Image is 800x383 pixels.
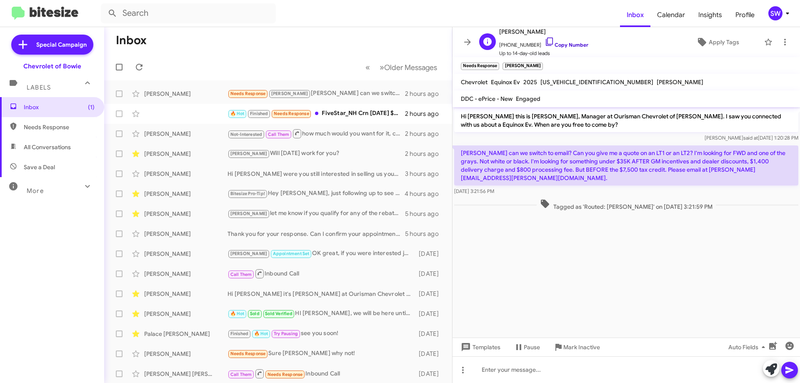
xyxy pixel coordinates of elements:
[230,351,266,356] span: Needs Response
[230,91,266,96] span: Needs Response
[144,90,227,98] div: [PERSON_NAME]
[454,188,494,194] span: [DATE] 3:21:56 PM
[415,270,445,278] div: [DATE]
[144,270,227,278] div: [PERSON_NAME]
[452,340,507,355] button: Templates
[499,49,588,58] span: Up to 14-day-old leads
[415,310,445,318] div: [DATE]
[415,370,445,378] div: [DATE]
[254,331,268,336] span: 🔥 Hot
[454,145,798,185] p: [PERSON_NAME] can we switch to email? Can you give me a quote on an LT1 or an LT2? I'm looking fo...
[250,311,260,316] span: Sold
[499,27,588,37] span: [PERSON_NAME]
[461,78,487,86] span: Chevrolet
[227,349,415,358] div: Sure [PERSON_NAME] why not!
[540,78,653,86] span: [US_VEHICLE_IDENTIFICATION_NUMBER]
[537,199,716,211] span: Tagged as 'Routed: [PERSON_NAME]' on [DATE] 3:21:59 PM
[563,340,600,355] span: Mark Inactive
[692,3,729,27] span: Insights
[523,78,537,86] span: 2025
[144,210,227,218] div: [PERSON_NAME]
[24,163,55,171] span: Save a Deal
[405,170,445,178] div: 3 hours ago
[144,330,227,338] div: Palace [PERSON_NAME]
[227,170,405,178] div: Hi [PERSON_NAME] were you still interested in selling us your truck? Just stop by so we can see i...
[227,128,405,139] div: how much would you want for it, considering the age of it? How many miles are on it?
[415,290,445,298] div: [DATE]
[144,350,227,358] div: [PERSON_NAME]
[88,103,95,111] span: (1)
[650,3,692,27] a: Calendar
[709,35,739,50] span: Apply Tags
[761,6,791,20] button: SW
[545,42,588,48] a: Copy Number
[380,62,384,73] span: »
[227,290,415,298] div: Hi [PERSON_NAME] it's [PERSON_NAME] at Ourisman Chevrolet of [PERSON_NAME] just touching base abo...
[230,331,249,336] span: Finished
[405,150,445,158] div: 2 hours ago
[405,110,445,118] div: 2 hours ago
[230,272,252,277] span: Call Them
[405,90,445,98] div: 2 hours ago
[516,95,540,103] span: Engaged
[227,309,415,318] div: HI [PERSON_NAME], we will be here until 9pm!
[230,151,267,156] span: [PERSON_NAME]
[27,84,51,91] span: Labels
[273,251,310,256] span: Appointment Set
[24,143,71,151] span: All Conversations
[265,311,292,316] span: Sold Verified
[144,370,227,378] div: [PERSON_NAME] [PERSON_NAME]
[274,111,309,116] span: Needs Response
[144,170,227,178] div: [PERSON_NAME]
[502,63,542,70] small: [PERSON_NAME]
[230,111,245,116] span: 🔥 Hot
[144,150,227,158] div: [PERSON_NAME]
[768,6,782,20] div: SW
[227,89,405,98] div: [PERSON_NAME] can we switch to email? Can you give me a quote on an LT1 or an LT2? I'm looking fo...
[250,111,268,116] span: Finished
[405,210,445,218] div: 5 hours ago
[507,340,547,355] button: Pause
[360,59,375,76] button: Previous
[375,59,442,76] button: Next
[230,211,267,216] span: [PERSON_NAME]
[24,123,95,131] span: Needs Response
[230,372,252,377] span: Call Them
[620,3,650,27] a: Inbox
[461,95,512,103] span: DDC - ePrice - New
[384,63,437,72] span: Older Messages
[23,62,81,70] div: Chevrolet of Bowie
[459,340,500,355] span: Templates
[230,251,267,256] span: [PERSON_NAME]
[144,250,227,258] div: [PERSON_NAME]
[144,310,227,318] div: [PERSON_NAME]
[729,3,761,27] span: Profile
[499,37,588,49] span: [PHONE_NUMBER]
[524,340,540,355] span: Pause
[227,329,415,338] div: see you soon!
[657,78,703,86] span: [PERSON_NAME]
[230,191,265,196] span: Bitesize Pro-Tip!
[36,40,87,49] span: Special Campaign
[415,250,445,258] div: [DATE]
[227,189,405,198] div: Hey [PERSON_NAME], just following up to see when we can set an appt. for you stop by. We would ne...
[491,78,520,86] span: Equinox Ev
[27,187,44,195] span: More
[405,130,445,138] div: 2 hours ago
[271,91,308,96] span: [PERSON_NAME]
[11,35,93,55] a: Special Campaign
[101,3,276,23] input: Search
[227,368,415,379] div: Inbound Call
[268,132,290,137] span: Call Them
[144,230,227,238] div: [PERSON_NAME]
[24,103,95,111] span: Inbox
[743,135,758,141] span: said at
[415,330,445,338] div: [DATE]
[722,340,775,355] button: Auto Fields
[454,109,798,132] p: Hi [PERSON_NAME] this is [PERSON_NAME], Manager at Ourisman Chevrolet of [PERSON_NAME]. I saw you...
[405,230,445,238] div: 5 hours ago
[365,62,370,73] span: «
[227,149,405,158] div: Will [DATE] work for you?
